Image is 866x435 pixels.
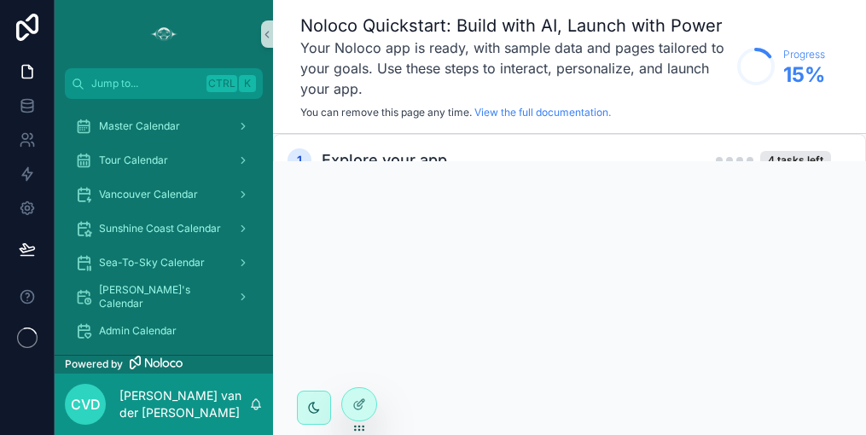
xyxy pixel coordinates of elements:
[99,188,198,201] span: Vancouver Calendar
[65,68,263,99] button: Jump to...CtrlK
[300,14,729,38] h1: Noloco Quickstart: Build with AI, Launch with Power
[300,106,472,119] span: You can remove this page any time.
[783,48,825,61] span: Progress
[99,154,168,167] span: Tour Calendar
[119,387,249,421] p: [PERSON_NAME] van der [PERSON_NAME]
[99,256,205,270] span: Sea-To-Sky Calendar
[783,61,825,89] span: 15 %
[71,394,101,415] span: Cvd
[55,355,273,374] a: Powered by
[65,357,123,371] span: Powered by
[300,38,729,99] h3: Your Noloco app is ready, with sample data and pages tailored to your goals. Use these steps to i...
[474,106,611,119] a: View the full documentation.
[241,77,254,90] span: K
[65,145,263,176] a: Tour Calendar
[65,281,263,312] a: [PERSON_NAME]'s Calendar
[65,213,263,244] a: Sunshine Coast Calendar
[65,316,263,346] a: Admin Calendar
[55,99,273,355] div: scrollable content
[65,111,263,142] a: Master Calendar
[99,283,224,310] span: [PERSON_NAME]'s Calendar
[206,75,237,92] span: Ctrl
[99,222,221,235] span: Sunshine Coast Calendar
[99,119,180,133] span: Master Calendar
[65,179,263,210] a: Vancouver Calendar
[99,324,177,338] span: Admin Calendar
[150,20,177,48] img: App logo
[65,247,263,278] a: Sea-To-Sky Calendar
[91,77,200,90] span: Jump to...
